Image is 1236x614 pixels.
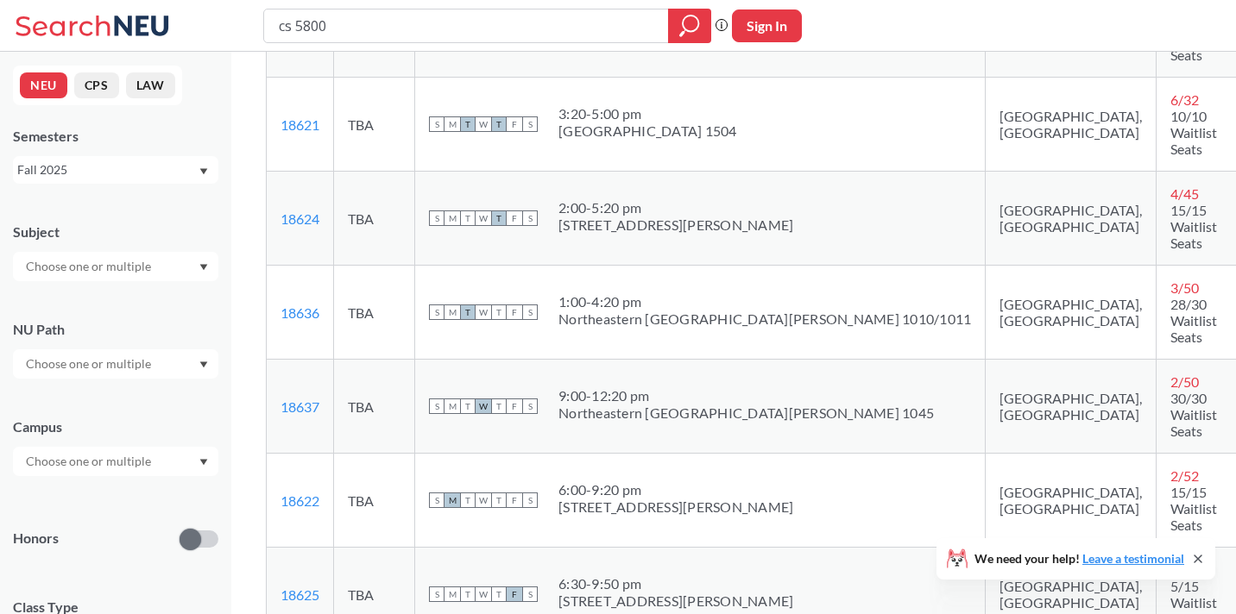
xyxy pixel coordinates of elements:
[13,417,218,436] div: Campus
[460,586,476,602] span: T
[491,116,507,132] span: T
[491,492,507,508] span: T
[17,451,162,472] input: Choose one or multiple
[1170,91,1199,108] span: 6 / 32
[1170,296,1217,345] span: 28/30 Waitlist Seats
[126,72,175,98] button: LAW
[460,116,476,132] span: T
[558,122,737,140] div: [GEOGRAPHIC_DATA] 1504
[445,398,460,414] span: M
[429,210,445,226] span: S
[1170,484,1217,533] span: 15/15 Waitlist Seats
[476,304,491,320] span: W
[1170,185,1199,202] span: 4 / 45
[986,78,1157,172] td: [GEOGRAPHIC_DATA], [GEOGRAPHIC_DATA]
[491,398,507,414] span: T
[445,586,460,602] span: M
[558,592,793,610] div: [STREET_ADDRESS][PERSON_NAME]
[507,210,522,226] span: F
[281,398,319,415] a: 18637
[558,310,971,328] div: Northeastern [GEOGRAPHIC_DATA][PERSON_NAME] 1010/1011
[558,105,737,122] div: 3:20 - 5:00 pm
[522,492,538,508] span: S
[199,264,208,271] svg: Dropdown arrow
[558,575,793,592] div: 6:30 - 9:50 pm
[974,553,1184,565] span: We need your help!
[13,252,218,281] div: Dropdown arrow
[13,320,218,339] div: NU Path
[281,304,319,321] a: 18636
[429,492,445,508] span: S
[986,266,1157,360] td: [GEOGRAPHIC_DATA], [GEOGRAPHIC_DATA]
[1170,279,1199,296] span: 3 / 50
[13,447,218,476] div: Dropdown arrow
[507,492,522,508] span: F
[507,116,522,132] span: F
[17,354,162,374] input: Choose one or multiple
[13,529,59,548] p: Honors
[986,454,1157,548] td: [GEOGRAPHIC_DATA], [GEOGRAPHIC_DATA]
[17,160,198,179] div: Fall 2025
[13,156,218,184] div: Fall 2025Dropdown arrow
[429,398,445,414] span: S
[558,293,971,310] div: 1:00 - 4:20 pm
[507,586,522,602] span: F
[199,459,208,466] svg: Dropdown arrow
[334,78,415,172] td: TBA
[445,210,460,226] span: M
[445,116,460,132] span: M
[1170,108,1217,157] span: 10/10 Waitlist Seats
[558,481,793,498] div: 6:00 - 9:20 pm
[445,492,460,508] span: M
[491,586,507,602] span: T
[334,172,415,266] td: TBA
[522,586,538,602] span: S
[460,304,476,320] span: T
[668,9,711,43] div: magnifying glass
[522,304,538,320] span: S
[491,304,507,320] span: T
[507,398,522,414] span: F
[522,398,538,414] span: S
[281,586,319,603] a: 18625
[1170,467,1199,484] span: 2 / 52
[429,116,445,132] span: S
[334,360,415,454] td: TBA
[522,210,538,226] span: S
[334,266,415,360] td: TBA
[558,404,934,422] div: Northeastern [GEOGRAPHIC_DATA][PERSON_NAME] 1045
[476,210,491,226] span: W
[679,14,700,38] svg: magnifying glass
[476,586,491,602] span: W
[281,116,319,133] a: 18621
[277,11,656,41] input: Class, professor, course number, "phrase"
[491,210,507,226] span: T
[20,72,67,98] button: NEU
[1170,373,1199,390] span: 2 / 50
[13,349,218,379] div: Dropdown arrow
[13,222,218,241] div: Subject
[460,210,476,226] span: T
[558,199,793,216] div: 2:00 - 5:20 pm
[199,361,208,368] svg: Dropdown arrow
[476,398,491,414] span: W
[507,304,522,320] span: F
[281,492,319,509] a: 18622
[429,586,445,602] span: S
[74,72,119,98] button: CPS
[476,116,491,132] span: W
[558,498,793,516] div: [STREET_ADDRESS][PERSON_NAME]
[429,304,445,320] span: S
[558,387,934,404] div: 9:00 - 12:20 pm
[199,168,208,175] svg: Dropdown arrow
[986,172,1157,266] td: [GEOGRAPHIC_DATA], [GEOGRAPHIC_DATA]
[460,492,476,508] span: T
[476,492,491,508] span: W
[13,127,218,146] div: Semesters
[334,454,415,548] td: TBA
[17,256,162,277] input: Choose one or multiple
[558,216,793,234] div: [STREET_ADDRESS][PERSON_NAME]
[986,360,1157,454] td: [GEOGRAPHIC_DATA], [GEOGRAPHIC_DATA]
[1170,202,1217,251] span: 15/15 Waitlist Seats
[522,116,538,132] span: S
